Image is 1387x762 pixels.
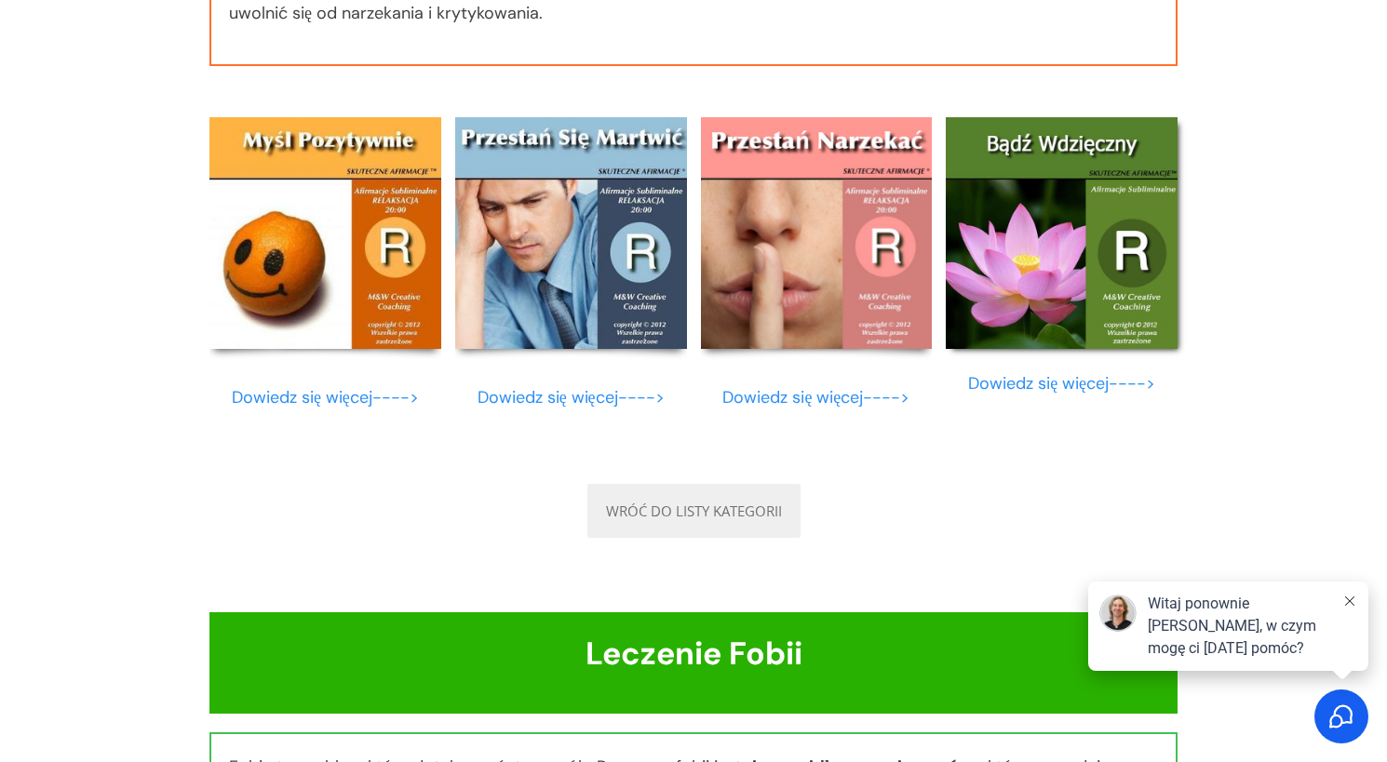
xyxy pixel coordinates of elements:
[232,386,419,408] a: Dowiedz się więcej---->
[587,484,801,538] a: WRÓĆ DO LISTY KATEGORII
[968,372,1155,394] a: Dowiedz się więcej---->
[722,386,909,408] a: Dowiedz się więcej---->
[606,502,782,519] span: WRÓĆ DO LISTY KATEGORII
[478,386,665,408] a: Dowiedz się więcej---->
[455,117,687,349] img: AFIRMACJE Przestan Sie Martwic dla kobiet 1
[946,117,1178,349] img: Badz-Wdzięczny-R
[209,117,441,349] img: AFIRMACJE Mysl Pozytywnie dla mezczyzn 1
[586,633,802,675] font: Leczenie Fobii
